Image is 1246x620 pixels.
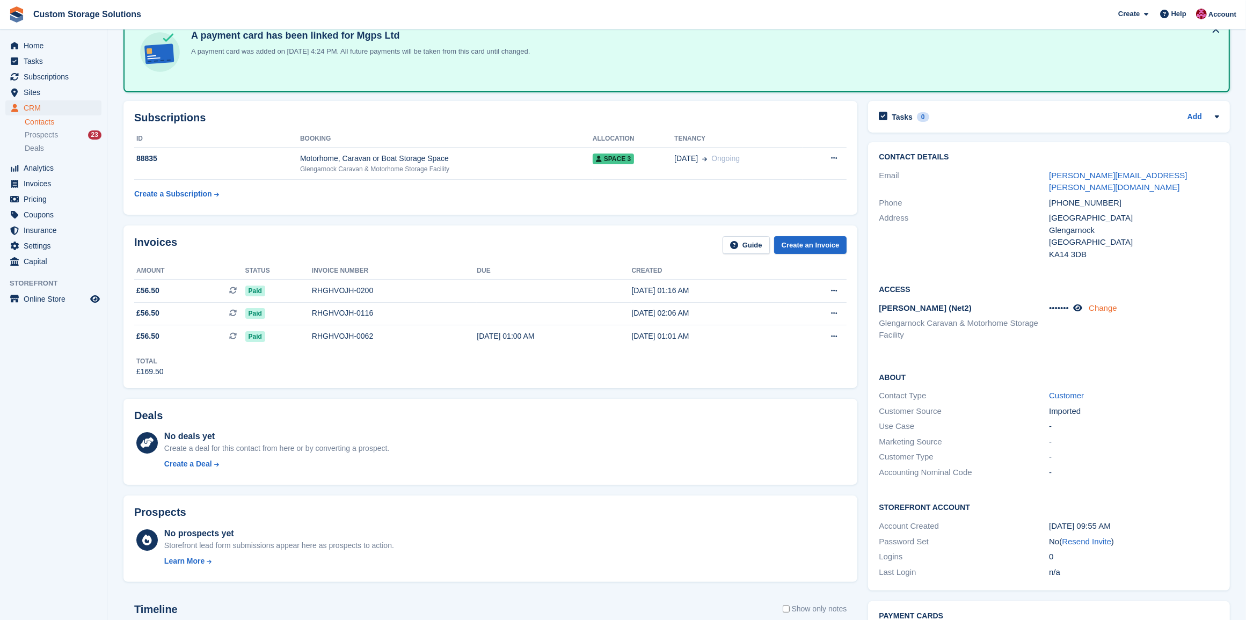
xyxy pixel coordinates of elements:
[245,262,312,280] th: Status
[723,236,770,254] a: Guide
[1059,537,1114,546] span: ( )
[1049,420,1219,433] div: -
[632,331,786,342] div: [DATE] 01:01 AM
[892,112,913,122] h2: Tasks
[89,293,101,305] a: Preview store
[1049,451,1219,463] div: -
[24,54,88,69] span: Tasks
[134,112,847,124] h2: Subscriptions
[879,420,1049,433] div: Use Case
[312,308,477,319] div: RHGHVOJH-0116
[136,308,159,319] span: £56.50
[300,164,593,174] div: Glengarnock Caravan & Motorhome Storage Facility
[879,212,1049,260] div: Address
[1049,249,1219,261] div: KA14 3DB
[134,188,212,200] div: Create a Subscription
[245,286,265,296] span: Paid
[632,285,786,296] div: [DATE] 01:16 AM
[632,308,786,319] div: [DATE] 02:06 AM
[774,236,847,254] a: Create an Invoice
[136,356,164,366] div: Total
[312,262,477,280] th: Invoice number
[164,540,394,551] div: Storefront lead form submissions appear here as prospects to action.
[24,176,88,191] span: Invoices
[24,238,88,253] span: Settings
[674,130,803,148] th: Tenancy
[917,112,929,122] div: 0
[187,46,530,57] p: A payment card was added on [DATE] 4:24 PM. All future payments will be taken from this card unti...
[5,223,101,238] a: menu
[1049,566,1219,579] div: n/a
[164,443,389,454] div: Create a deal for this contact from here or by converting a prospect.
[134,262,245,280] th: Amount
[24,161,88,176] span: Analytics
[1049,436,1219,448] div: -
[674,153,698,164] span: [DATE]
[137,30,183,75] img: card-linked-ebf98d0992dc2aeb22e95c0e3c79077019eb2392cfd83c6a337811c24bc77127.svg
[10,278,107,289] span: Storefront
[29,5,145,23] a: Custom Storage Solutions
[879,371,1219,382] h2: About
[25,117,101,127] a: Contacts
[1049,197,1219,209] div: [PHONE_NUMBER]
[5,38,101,53] a: menu
[1049,536,1219,548] div: No
[136,285,159,296] span: £56.50
[1049,466,1219,479] div: -
[1049,391,1084,400] a: Customer
[879,466,1049,479] div: Accounting Nominal Code
[879,197,1049,209] div: Phone
[1049,212,1219,224] div: [GEOGRAPHIC_DATA]
[1187,111,1202,123] a: Add
[1049,303,1069,312] span: •••••••
[25,129,101,141] a: Prospects 23
[25,143,101,154] a: Deals
[24,207,88,222] span: Coupons
[1118,9,1140,19] span: Create
[300,153,593,164] div: Motorhome, Caravan or Boat Storage Space
[5,161,101,176] a: menu
[1049,405,1219,418] div: Imported
[1208,9,1236,20] span: Account
[300,130,593,148] th: Booking
[1171,9,1186,19] span: Help
[24,223,88,238] span: Insurance
[879,317,1049,341] li: Glengarnock Caravan & Motorhome Storage Facility
[24,291,88,307] span: Online Store
[879,390,1049,402] div: Contact Type
[879,536,1049,548] div: Password Set
[5,291,101,307] a: menu
[164,556,394,567] a: Learn More
[477,331,631,342] div: [DATE] 01:00 AM
[632,262,786,280] th: Created
[879,170,1049,194] div: Email
[5,207,101,222] a: menu
[25,130,58,140] span: Prospects
[1062,537,1111,546] a: Resend Invite
[1049,224,1219,237] div: Glengarnock
[879,520,1049,533] div: Account Created
[134,153,300,164] div: 88835
[25,143,44,154] span: Deals
[136,331,159,342] span: £56.50
[783,603,790,615] input: Show only notes
[1196,9,1207,19] img: Jack Alexander
[134,410,163,422] h2: Deals
[164,458,212,470] div: Create a Deal
[1049,236,1219,249] div: [GEOGRAPHIC_DATA]
[134,603,178,616] h2: Timeline
[593,154,634,164] span: Space 3
[164,458,389,470] a: Create a Deal
[164,430,389,443] div: No deals yet
[879,501,1219,512] h2: Storefront Account
[879,405,1049,418] div: Customer Source
[164,556,205,567] div: Learn More
[312,331,477,342] div: RHGHVOJH-0062
[5,85,101,100] a: menu
[1049,520,1219,533] div: [DATE] 09:55 AM
[477,262,631,280] th: Due
[164,527,394,540] div: No prospects yet
[783,603,847,615] label: Show only notes
[24,38,88,53] span: Home
[5,192,101,207] a: menu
